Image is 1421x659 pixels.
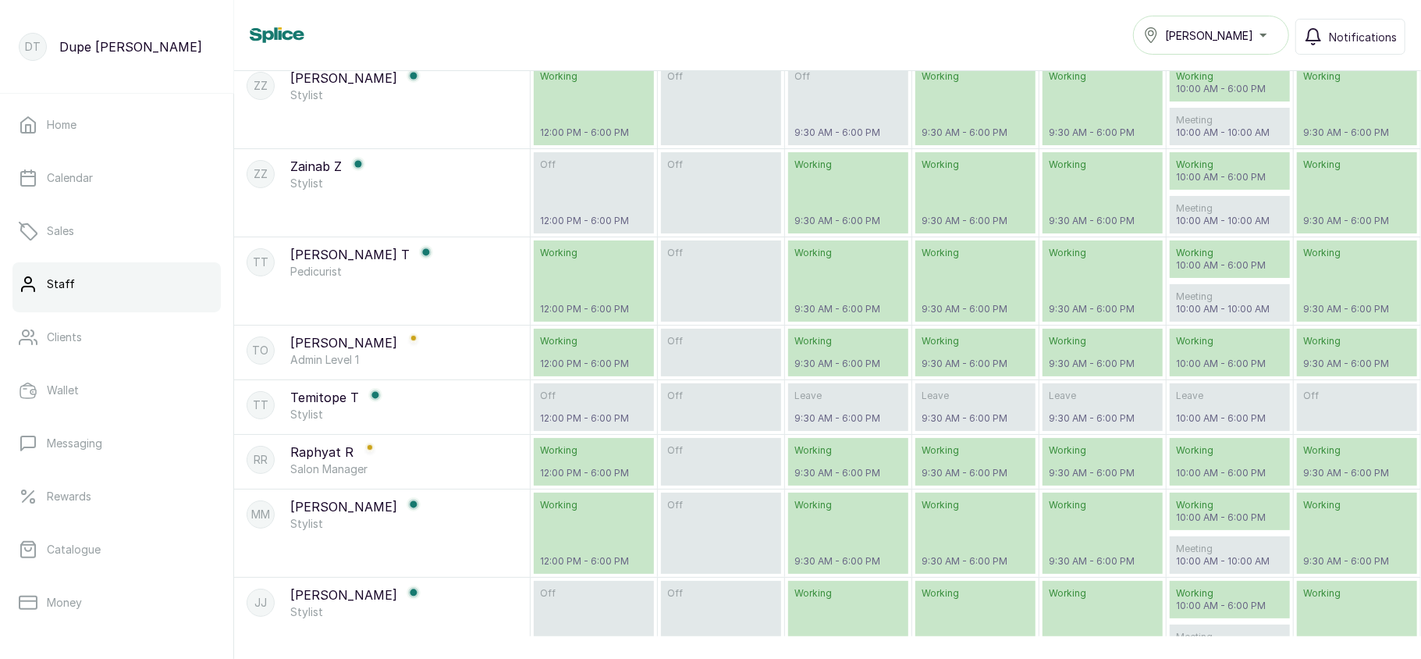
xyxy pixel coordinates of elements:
p: off [540,159,648,171]
p: off [667,499,775,511]
p: Temitope T [290,388,359,407]
p: Working [1303,499,1411,511]
p: Working [540,70,648,83]
p: 9:30 AM - 6:00 PM [922,126,1029,139]
p: 9:30 AM - 6:00 PM [794,215,902,227]
p: 9:30 AM - 6:00 PM [1049,126,1156,139]
p: Working [1049,70,1156,83]
p: Working [540,444,648,457]
p: off [794,70,902,83]
p: [PERSON_NAME] [290,69,397,87]
p: off [667,247,775,259]
p: Working [794,587,902,600]
a: Rewards [12,475,221,518]
p: Working [1176,444,1284,457]
p: off [1303,390,1411,402]
p: Zainab Z [290,157,342,176]
p: Leave [922,390,1029,402]
a: Wallet [12,369,221,412]
p: Stylist [290,176,365,191]
p: Raphyat R [290,443,353,461]
p: Pedicurist [290,264,433,280]
p: Leave [1049,390,1156,402]
p: 10:00 AM - 6:00 PM [1176,358,1284,370]
p: Working [1176,587,1284,600]
p: Home [47,117,76,133]
p: 9:30 AM - 6:00 PM [794,467,902,479]
p: 12:00 PM - 6:00 PM [540,303,648,315]
p: 9:30 AM - 6:00 PM [922,412,1029,425]
p: ZZ [254,78,268,94]
p: Working [922,444,1029,457]
p: [PERSON_NAME] [290,586,397,604]
p: Working [794,499,902,511]
p: Working [1049,159,1156,171]
p: Working [1176,159,1284,171]
p: TT [253,255,268,270]
p: RR [254,452,268,468]
p: Working [1303,335,1411,347]
p: Leave [1176,390,1284,402]
p: Rewards [47,489,91,504]
p: 12:00 PM - 6:00 PM [540,215,648,227]
p: Messaging [47,436,102,451]
p: Admin Level 1 [290,352,421,368]
p: TT [253,397,268,413]
p: 9:30 AM - 6:00 PM [922,303,1029,315]
p: off [667,159,775,171]
p: Meeting [1176,202,1284,215]
p: off [540,587,648,600]
p: 9:30 AM - 6:00 PM [922,215,1029,227]
p: [PERSON_NAME] [290,497,397,516]
p: Salon Manager [290,461,377,477]
p: Working [1176,499,1284,511]
p: Working [540,499,648,511]
a: Sales [12,209,221,253]
p: Working [794,159,902,171]
p: [PERSON_NAME] [290,333,397,352]
p: 9:30 AM - 6:00 PM [1049,412,1156,425]
p: 9:30 AM - 6:00 PM [794,358,902,370]
p: off [540,390,648,402]
p: 10:00 AM - 10:00 AM [1176,303,1284,315]
p: DT [25,39,41,55]
p: Working [1303,247,1411,259]
p: off [667,70,775,83]
p: 10:00 AM - 6:00 PM [1176,171,1284,183]
p: 10:00 AM - 6:00 PM [1176,412,1284,425]
p: 12:00 PM - 6:00 PM [540,126,648,139]
p: 12:00 PM - 6:00 PM [540,555,648,568]
p: Working [922,70,1029,83]
p: 9:30 AM - 6:00 PM [1303,126,1411,139]
p: Working [540,247,648,259]
p: Meeting [1176,290,1284,303]
a: Home [12,103,221,147]
p: Sales [47,223,74,239]
a: Staff [12,262,221,306]
p: 9:30 AM - 6:00 PM [1303,467,1411,479]
a: Calendar [12,156,221,200]
p: 9:30 AM - 6:00 PM [1049,215,1156,227]
p: 10:00 AM - 6:00 PM [1176,467,1284,479]
p: Working [794,247,902,259]
p: off [667,335,775,347]
p: 9:30 AM - 6:00 PM [1049,358,1156,370]
a: Clients [12,315,221,359]
p: MM [251,507,270,522]
p: Working [540,335,648,347]
p: 10:00 AM - 6:00 PM [1176,259,1284,272]
p: 9:30 AM - 6:00 PM [922,467,1029,479]
p: 9:30 AM - 6:00 PM [794,126,902,139]
p: Wallet [47,383,79,398]
p: Working [922,247,1029,259]
p: Stylist [290,407,382,422]
p: 10:00 AM - 6:00 PM [1176,600,1284,612]
span: Notifications [1329,29,1397,45]
p: 10:00 AM - 10:00 AM [1176,126,1284,139]
p: Clients [47,329,82,345]
span: [PERSON_NAME] [1165,27,1253,44]
p: 9:30 AM - 6:00 PM [1049,467,1156,479]
p: Stylist [290,604,421,620]
p: Stylist [290,87,421,103]
p: 9:30 AM - 6:00 PM [1303,303,1411,315]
